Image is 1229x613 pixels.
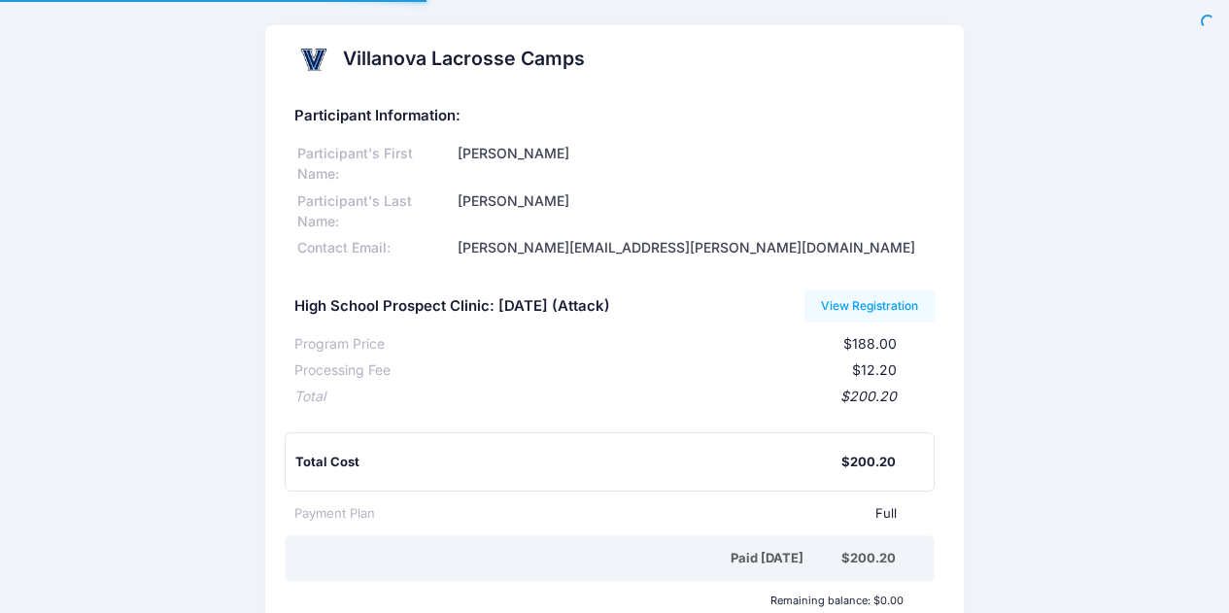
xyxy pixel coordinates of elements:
[375,504,898,524] div: Full
[298,549,842,568] div: Paid [DATE]
[294,298,610,316] h5: High School Prospect Clinic: [DATE] (Attack)
[804,289,936,323] a: View Registration
[294,191,455,232] div: Participant's Last Name:
[841,453,896,472] div: $200.20
[455,238,936,258] div: [PERSON_NAME][EMAIL_ADDRESS][PERSON_NAME][DOMAIN_NAME]
[343,48,585,70] h2: Villanova Lacrosse Camps
[325,387,898,407] div: $200.20
[455,191,936,232] div: [PERSON_NAME]
[294,144,455,185] div: Participant's First Name:
[294,334,385,355] div: Program Price
[294,387,325,407] div: Total
[841,549,896,568] div: $200.20
[294,360,391,381] div: Processing Fee
[295,453,842,472] div: Total Cost
[843,335,897,352] span: $188.00
[294,504,375,524] div: Payment Plan
[391,360,898,381] div: $12.20
[294,238,455,258] div: Contact Email:
[294,108,936,125] h5: Participant Information:
[455,144,936,185] div: [PERSON_NAME]
[285,595,913,606] div: Remaining balance: $0.00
